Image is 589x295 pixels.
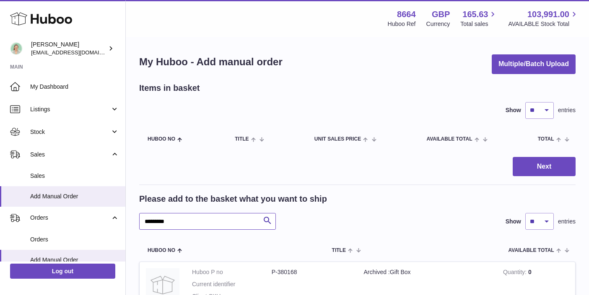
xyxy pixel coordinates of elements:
[148,136,175,142] span: Huboo no
[492,54,576,74] button: Multiple/Batch Upload
[314,136,361,142] span: Unit Sales Price
[31,41,106,56] div: [PERSON_NAME]
[513,157,576,177] button: Next
[509,248,554,253] span: AVAILABLE Total
[503,269,528,277] strong: Quantity
[508,20,579,28] span: AVAILABLE Stock Total
[506,218,521,226] label: Show
[397,9,416,20] strong: 8664
[148,248,175,253] span: Huboo no
[10,264,115,279] a: Log out
[139,82,200,94] h2: Items in basket
[460,9,498,28] a: 165.63 Total sales
[30,151,110,159] span: Sales
[272,268,351,276] dd: P-380168
[235,136,249,142] span: Title
[30,105,110,113] span: Listings
[30,172,119,180] span: Sales
[30,192,119,200] span: Add Manual Order
[30,236,119,244] span: Orders
[426,136,472,142] span: AVAILABLE Total
[432,9,450,20] strong: GBP
[332,248,346,253] span: Title
[508,9,579,28] a: 103,991.00 AVAILABLE Stock Total
[30,214,110,222] span: Orders
[139,193,327,205] h2: Please add to the basket what you want to ship
[558,106,576,114] span: entries
[30,128,110,136] span: Stock
[10,42,23,55] img: hello@thefacialcuppingexpert.com
[426,20,450,28] div: Currency
[538,136,554,142] span: Total
[558,218,576,226] span: entries
[462,9,488,20] span: 165.63
[192,268,272,276] dt: Huboo P no
[31,49,123,56] span: [EMAIL_ADDRESS][DOMAIN_NAME]
[460,20,498,28] span: Total sales
[388,20,416,28] div: Huboo Ref
[139,55,283,69] h1: My Huboo - Add manual order
[30,256,119,264] span: Add Manual Order
[30,83,119,91] span: My Dashboard
[192,280,272,288] dt: Current identifier
[527,9,569,20] span: 103,991.00
[506,106,521,114] label: Show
